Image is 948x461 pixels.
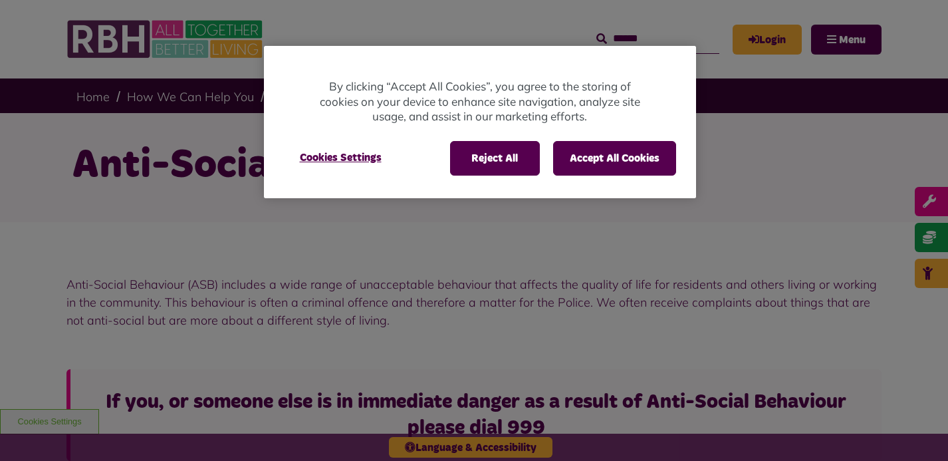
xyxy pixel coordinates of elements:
button: Accept All Cookies [553,141,676,176]
button: Cookies Settings [284,141,398,174]
div: Privacy [264,46,696,198]
button: Reject All [450,141,540,176]
div: Cookie banner [264,46,696,198]
p: By clicking “Accept All Cookies”, you agree to the storing of cookies on your device to enhance s... [317,79,643,124]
